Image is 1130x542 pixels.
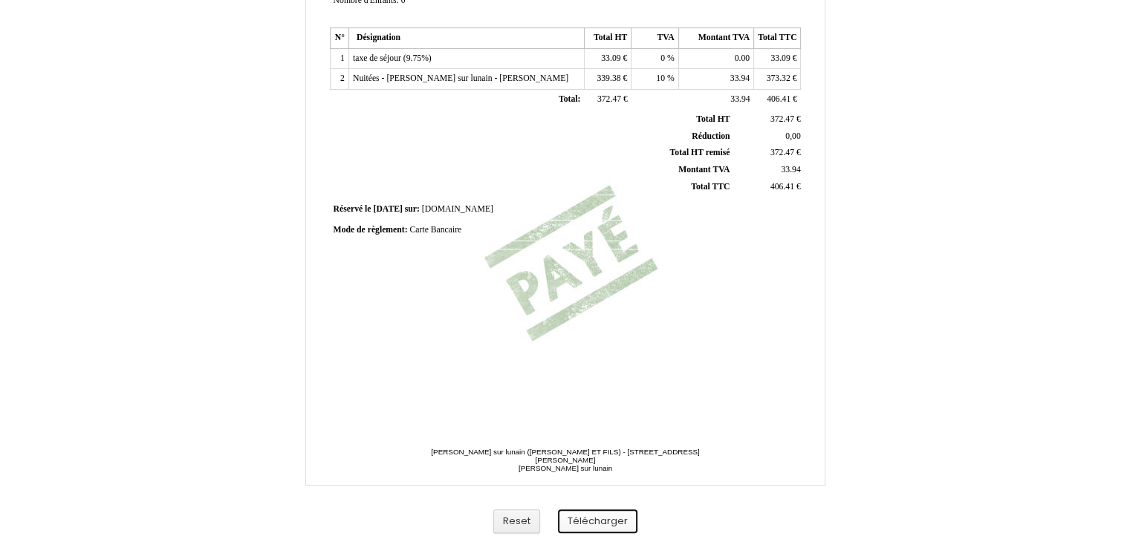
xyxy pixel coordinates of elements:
span: 33.09 [601,53,620,63]
span: [PERSON_NAME] sur lunain ([PERSON_NAME] ET FILS) - [STREET_ADDRESS][PERSON_NAME] [431,448,699,464]
span: 0 [660,53,665,63]
td: € [584,90,631,111]
span: 33.94 [781,165,800,174]
td: € [754,48,801,69]
span: 10 [656,74,665,83]
span: 406.41 [767,94,790,104]
span: Nuitées - [PERSON_NAME] sur lunain - [PERSON_NAME] [353,74,568,83]
span: 33.09 [770,53,790,63]
span: Réservé le [334,204,371,214]
span: Réduction [692,131,730,141]
span: 33.94 [730,94,750,104]
span: Total HT remisé [669,148,730,157]
span: 339.38 [597,74,620,83]
td: € [584,48,631,69]
span: Total HT [696,114,730,124]
td: 2 [330,69,348,90]
span: 372.47 [770,114,794,124]
th: N° [330,28,348,49]
span: 406.41 [770,182,794,192]
td: € [733,111,803,128]
button: Télécharger [558,509,637,534]
td: € [754,90,801,111]
span: taxe de séjour (9.75%) [353,53,432,63]
td: € [584,69,631,90]
td: € [754,69,801,90]
span: 33.94 [730,74,750,83]
td: % [631,48,678,69]
span: Mode de règlement: [334,225,408,235]
span: 373.32 [767,74,790,83]
span: 372.47 [770,148,794,157]
td: € [733,145,803,162]
td: % [631,69,678,90]
th: Total TTC [754,28,801,49]
span: 0.00 [735,53,750,63]
th: Montant TVA [678,28,753,49]
th: Désignation [348,28,584,49]
span: 372.47 [597,94,621,104]
span: 0,00 [785,131,800,141]
span: sur: [405,204,420,214]
span: [DATE] [373,204,402,214]
button: Reset [493,509,540,534]
th: TVA [631,28,678,49]
span: [PERSON_NAME] sur lunain [519,464,612,472]
td: € [733,178,803,195]
th: Total HT [584,28,631,49]
span: Montant TVA [678,165,730,174]
span: Total: [559,94,580,104]
span: Total TTC [691,182,730,192]
span: Carte Bancaire [409,225,461,235]
span: [DOMAIN_NAME] [422,204,493,214]
td: 1 [330,48,348,69]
